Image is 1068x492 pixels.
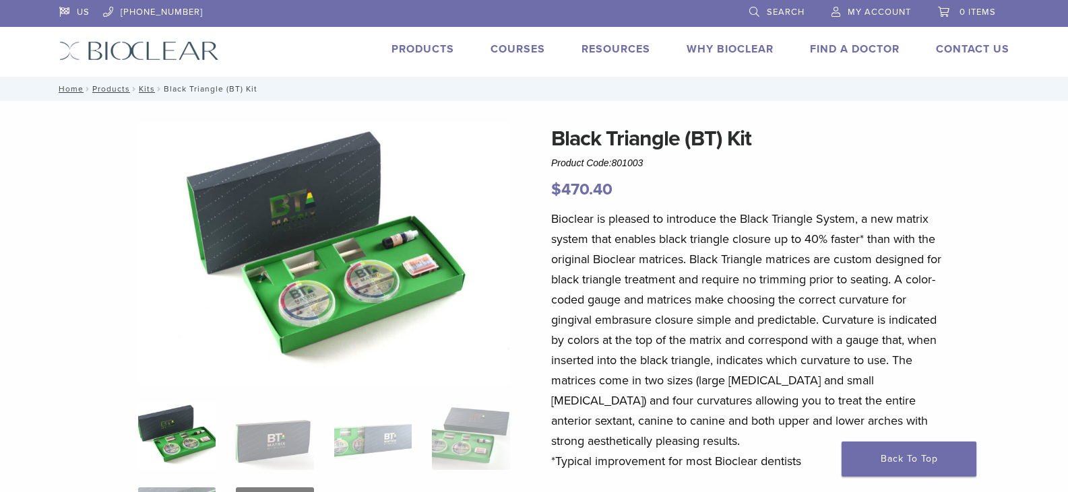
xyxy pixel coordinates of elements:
img: Intro-Black-Triangle-Kit-6-Copy-e1548792917662-324x324.jpg [138,402,216,470]
img: Intro Black Triangle Kit-6 - Copy [138,122,510,385]
bdi: 470.40 [551,180,612,199]
a: Home [55,84,84,94]
p: Bioclear is pleased to introduce the Black Triangle System, a new matrix system that enables blac... [551,209,947,471]
span: $ [551,180,561,199]
img: Black Triangle (BT) Kit - Image 2 [236,402,313,470]
a: Products [92,84,130,94]
img: Bioclear [59,41,219,61]
a: Resources [582,42,650,56]
a: Back To Top [842,442,976,477]
span: / [155,85,164,92]
nav: Black Triangle (BT) Kit [49,77,1019,101]
h1: Black Triangle (BT) Kit [551,122,947,155]
img: Black Triangle (BT) Kit - Image 3 [334,402,412,470]
a: Contact Us [936,42,1009,56]
span: 0 items [960,7,996,17]
a: Kits [139,84,155,94]
a: Products [391,42,454,56]
span: / [130,85,139,92]
a: Find A Doctor [810,42,900,56]
img: Black Triangle (BT) Kit - Image 4 [432,402,509,470]
span: / [84,85,92,92]
span: Search [767,7,805,17]
a: Courses [491,42,545,56]
a: Why Bioclear [687,42,774,56]
span: My Account [848,7,911,17]
span: Product Code: [551,157,643,168]
span: 801003 [612,157,643,168]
